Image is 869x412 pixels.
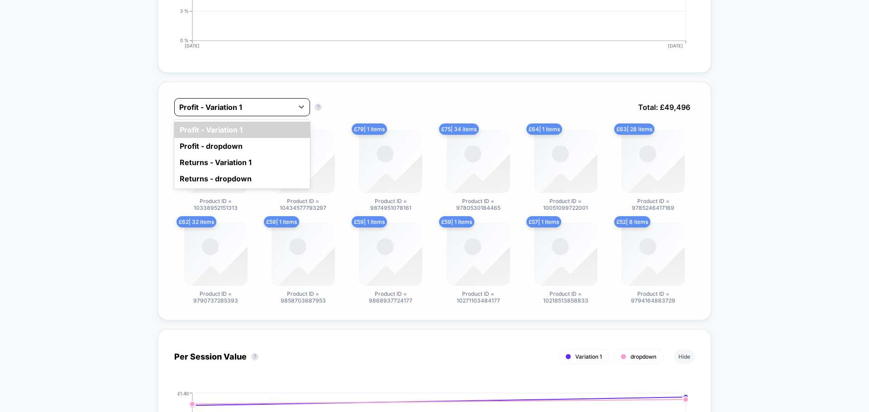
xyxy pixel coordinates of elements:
span: Total: £ 49,496 [634,98,695,116]
span: Product ID = 9785246417169 [619,198,687,211]
span: £ 59 | 1 items [352,216,387,227]
tspan: [DATE] [668,43,683,48]
span: £ 59 | 1 items [264,216,299,227]
span: £ 57 | 1 items [526,216,561,227]
span: Product ID = 10338952151313 [182,198,250,211]
img: Product ID = 9790737285393 [184,223,248,286]
img: Product ID = 10051099722001 [534,130,597,193]
img: Product ID = 10218513858833 [534,223,597,286]
img: Product ID = 9874951078161 [359,130,422,193]
span: £ 64 | 1 items [526,123,562,135]
img: Product ID = 9868937724177 [359,223,422,286]
span: £ 62 | 32 items [177,216,216,227]
div: Profit - Variation 1 [174,122,310,138]
div: Returns - Variation 1 [174,154,310,170]
img: Product ID = 9858703687953 [272,223,335,286]
span: Product ID = 9794164883729 [619,290,687,304]
button: ? [251,353,258,360]
span: Product ID = 10271103484177 [444,290,512,304]
span: £ 63 | 28 items [614,123,654,135]
tspan: [DATE] [185,43,200,48]
span: Product ID = 9874951078161 [357,198,425,211]
span: Product ID = 10434577793297 [269,198,337,211]
span: Product ID = 9858703687953 [269,290,337,304]
span: £ 79 | 1 items [352,123,387,135]
span: Variation 1 [575,353,602,360]
span: Product ID = 9868937724177 [357,290,425,304]
span: Product ID = 9780530184465 [444,198,512,211]
img: Product ID = 9780530184465 [447,130,510,193]
span: Product ID = 10218513858833 [532,290,600,304]
img: Product ID = 9794164883729 [621,223,685,286]
tspan: 0 % [180,38,189,43]
div: Profit - dropdown [174,138,310,154]
span: £ 52 | 8 items [614,216,650,227]
div: Returns - dropdown [174,170,310,187]
span: Product ID = 10051099722001 [532,198,600,211]
img: Product ID = 10271103484177 [447,223,510,286]
button: Hide [674,349,695,364]
tspan: 3 % [180,8,189,14]
button: ? [315,104,322,111]
img: Product ID = 9785246417169 [621,130,685,193]
tspan: £1.40 [177,390,189,396]
span: £ 59 | 1 items [439,216,474,227]
span: dropdown [630,353,656,360]
span: £ 75 | 34 items [439,123,479,135]
span: Product ID = 9790737285393 [182,290,250,304]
